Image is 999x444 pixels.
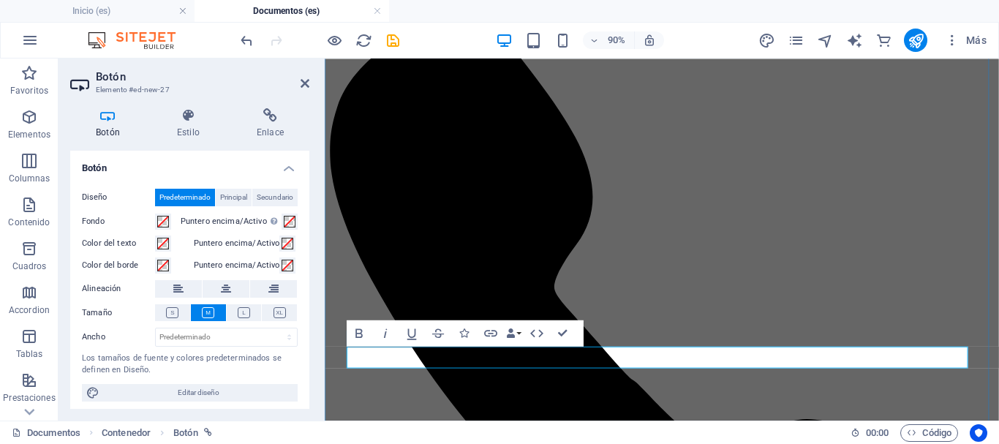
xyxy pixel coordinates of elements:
[238,32,255,49] i: Deshacer: Duplicar elementos (Ctrl+Z)
[550,320,575,346] button: Confirm (Ctrl+⏎)
[82,384,298,402] button: Editar diseño
[425,320,450,346] button: Strikethrough
[194,257,280,274] label: Puntero encima/Activo
[159,189,211,206] span: Predeterminado
[643,34,656,47] i: Al redimensionar, ajustar el nivel de zoom automáticamente para ajustarse al dispositivo elegido.
[787,31,804,49] button: pages
[82,280,155,298] label: Alineación
[504,320,522,346] button: Data Bindings
[102,424,212,442] nav: breadcrumb
[325,31,343,49] button: Haz clic para salir del modo de previsualización y seguir editando
[96,83,280,97] h3: Elemento #ed-new-27
[478,320,502,346] button: Link
[451,320,476,346] button: Icons
[16,348,43,360] p: Tablas
[231,108,309,139] h4: Enlace
[399,320,423,346] button: Underline (Ctrl+U)
[900,424,958,442] button: Código
[151,108,231,139] h4: Estilo
[846,32,863,49] i: AI Writer
[945,33,987,48] span: Más
[907,424,951,442] span: Código
[220,189,247,206] span: Principal
[104,384,293,402] span: Editar diseño
[904,29,927,52] button: publish
[851,424,889,442] h6: Tiempo de la sesión
[970,424,987,442] button: Usercentrics
[385,32,402,49] i: Guardar (Ctrl+S)
[82,333,155,341] label: Ancho
[82,213,155,230] label: Fondo
[816,31,834,49] button: navigator
[346,320,371,346] button: Bold (Ctrl+B)
[939,29,992,52] button: Más
[12,424,80,442] a: Haz clic para cancelar la selección y doble clic para abrir páginas
[866,424,889,442] span: 00 00
[8,129,50,140] p: Elementos
[876,427,878,438] span: :
[9,173,50,184] p: Columnas
[96,70,309,83] h2: Botón
[3,392,55,404] p: Prestaciones
[257,189,293,206] span: Secundario
[82,353,298,377] div: Los tamaños de fuente y colores predeterminados se definen en Diseño.
[788,32,804,49] i: Páginas (Ctrl+Alt+S)
[758,31,775,49] button: design
[181,213,282,230] label: Puntero encima/Activo
[102,424,151,442] span: Haz clic para seleccionar y doble clic para editar
[252,189,298,206] button: Secundario
[238,31,255,49] button: undo
[173,424,197,442] span: Haz clic para seleccionar y doble clic para editar
[355,32,372,49] i: Volver a cargar página
[355,31,372,49] button: reload
[155,189,215,206] button: Predeterminado
[758,32,775,49] i: Diseño (Ctrl+Alt+Y)
[10,85,48,97] p: Favoritos
[8,217,50,228] p: Contenido
[70,108,151,139] h4: Botón
[12,260,47,272] p: Cuadros
[82,257,155,274] label: Color del borde
[583,31,635,49] button: 90%
[605,31,628,49] h6: 90%
[216,189,252,206] button: Principal
[9,304,50,316] p: Accordion
[875,32,892,49] i: Comercio
[84,31,194,49] img: Editor Logo
[845,31,863,49] button: text_generator
[195,3,389,19] h4: Documentos (es)
[875,31,892,49] button: commerce
[204,429,212,437] i: Este elemento está vinculado
[817,32,834,49] i: Navegador
[372,320,397,346] button: Italic (Ctrl+I)
[82,304,155,322] label: Tamaño
[194,235,280,252] label: Puntero encima/Activo
[384,31,402,49] button: save
[82,189,155,206] label: Diseño
[82,235,155,252] label: Color del texto
[524,320,548,346] button: HTML
[70,151,309,177] h4: Botón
